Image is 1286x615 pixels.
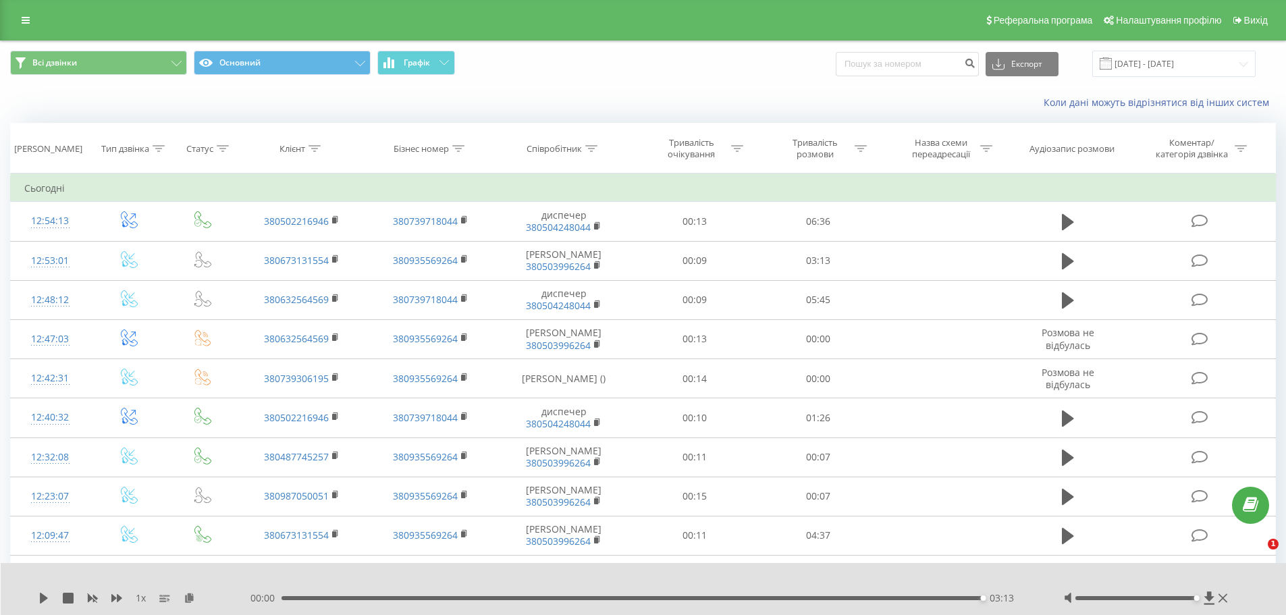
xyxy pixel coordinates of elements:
td: [PERSON_NAME] [495,556,633,595]
span: 00:00 [250,591,282,605]
input: Пошук за номером [836,52,979,76]
a: 380739306195 [264,372,329,385]
td: 00:13 [633,202,757,241]
td: [PERSON_NAME] () [495,359,633,398]
a: 380935569264 [393,450,458,463]
a: 380503996264 [526,456,591,469]
a: 380503996264 [526,496,591,508]
td: Сьогодні [11,175,1276,202]
a: 380935569264 [393,529,458,541]
span: Розмова не відбулась [1042,366,1094,391]
div: 12:32:08 [24,444,76,471]
td: [PERSON_NAME] [495,319,633,358]
td: 00:07 [757,477,880,516]
div: 12:48:12 [24,287,76,313]
span: Налаштування профілю [1116,15,1221,26]
td: 00:09 [633,241,757,280]
td: 00:00 [757,359,880,398]
td: 00:13 [633,319,757,358]
td: диспечер [495,280,633,319]
span: 1 [1268,539,1279,550]
a: 380739718044 [393,411,458,424]
td: [PERSON_NAME] [495,241,633,280]
button: Графік [377,51,455,75]
td: 00:14 [633,359,757,398]
td: 00:07 [633,556,757,595]
td: 06:36 [757,202,880,241]
span: 03:13 [990,591,1014,605]
span: Реферальна програма [994,15,1093,26]
td: 05:45 [757,280,880,319]
div: 12:47:03 [24,326,76,352]
td: 00:51 [757,556,880,595]
span: Графік [404,58,430,68]
div: Співробітник [527,143,582,155]
div: 12:23:07 [24,483,76,510]
span: 1 x [136,591,146,605]
a: 380632564569 [264,293,329,306]
div: 12:40:32 [24,404,76,431]
td: 00:07 [757,437,880,477]
td: диспечер [495,202,633,241]
div: Статус [186,143,213,155]
td: диспечер [495,398,633,437]
td: 00:11 [633,516,757,555]
div: Назва схеми переадресації [905,137,977,160]
div: 12:03:27 [24,562,76,588]
a: 380503996264 [526,339,591,352]
div: Тип дзвінка [101,143,149,155]
a: 380739718044 [393,293,458,306]
div: Бізнес номер [394,143,449,155]
div: Аудіозапис розмови [1029,143,1115,155]
div: 12:53:01 [24,248,76,274]
a: 380504248044 [526,299,591,312]
td: 00:15 [633,477,757,516]
span: Розмова не відбулась [1042,326,1094,351]
iframe: Intercom live chat [1240,539,1272,571]
a: 380487745257 [264,450,329,463]
td: 00:11 [633,437,757,477]
div: Клієнт [279,143,305,155]
a: 380935569264 [393,254,458,267]
td: 04:37 [757,516,880,555]
td: [PERSON_NAME] [495,516,633,555]
td: 00:10 [633,398,757,437]
td: [PERSON_NAME] [495,477,633,516]
a: 380502216946 [264,215,329,228]
div: Тривалість розмови [779,137,851,160]
div: 12:09:47 [24,523,76,549]
a: 380504248044 [526,221,591,234]
div: 12:54:13 [24,208,76,234]
a: 380673131554 [264,254,329,267]
a: 380987050051 [264,489,329,502]
a: 380739718044 [393,215,458,228]
td: 03:13 [757,241,880,280]
a: 380503996264 [526,535,591,547]
div: 12:42:31 [24,365,76,392]
a: 380502216946 [264,411,329,424]
a: Коли дані можуть відрізнятися вiд інших систем [1044,96,1276,109]
button: Всі дзвінки [10,51,187,75]
a: 380504248044 [526,417,591,430]
a: 380935569264 [393,332,458,345]
td: 01:26 [757,398,880,437]
button: Основний [194,51,371,75]
span: Всі дзвінки [32,57,77,68]
div: Тривалість очікування [655,137,728,160]
a: 380632564569 [264,332,329,345]
div: Коментар/категорія дзвінка [1152,137,1231,160]
a: 380935569264 [393,489,458,502]
span: Вихід [1244,15,1268,26]
button: Експорт [986,52,1059,76]
div: Accessibility label [980,595,986,601]
div: [PERSON_NAME] [14,143,82,155]
a: 380673131554 [264,529,329,541]
td: [PERSON_NAME] [495,437,633,477]
td: 00:09 [633,280,757,319]
div: Accessibility label [1194,595,1200,601]
a: 380503996264 [526,260,591,273]
td: 00:00 [757,319,880,358]
a: 380935569264 [393,372,458,385]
